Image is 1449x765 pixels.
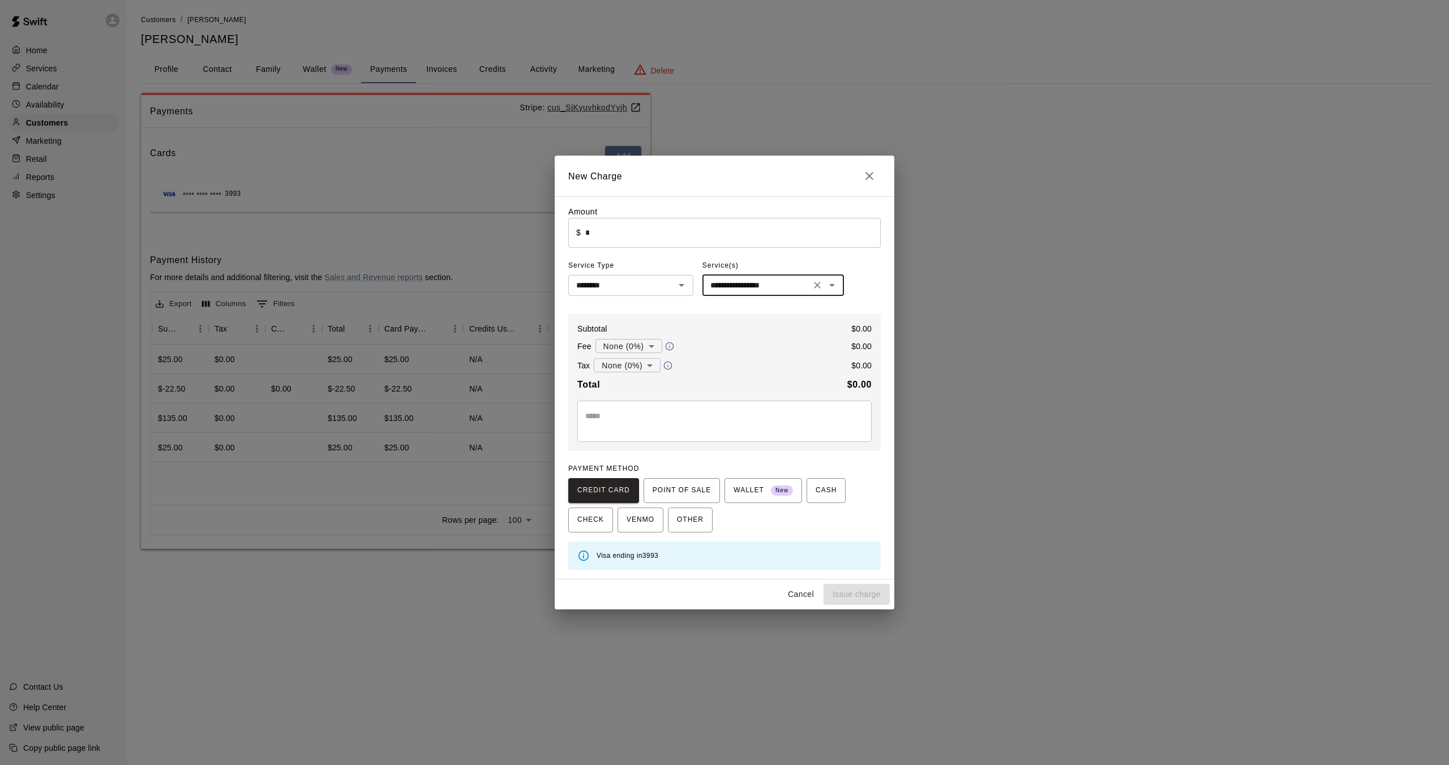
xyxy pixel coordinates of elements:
[568,508,613,532] button: CHECK
[618,508,663,532] button: VENMO
[702,257,739,275] span: Service(s)
[734,482,793,500] span: WALLET
[724,478,802,503] button: WALLET New
[677,511,704,529] span: OTHER
[783,584,819,605] button: Cancel
[809,277,825,293] button: Clear
[577,323,607,334] p: Subtotal
[555,156,894,196] h2: New Charge
[674,277,689,293] button: Open
[851,323,872,334] p: $ 0.00
[627,511,654,529] span: VENMO
[668,508,713,532] button: OTHER
[644,478,720,503] button: POINT OF SALE
[847,380,872,389] b: $ 0.00
[576,227,581,238] p: $
[816,482,837,500] span: CASH
[824,277,840,293] button: Open
[577,482,630,500] span: CREDIT CARD
[568,207,598,216] label: Amount
[577,360,590,371] p: Tax
[568,478,639,503] button: CREDIT CARD
[577,341,591,352] p: Fee
[851,341,872,352] p: $ 0.00
[807,478,846,503] button: CASH
[577,511,604,529] span: CHECK
[858,165,881,187] button: Close
[577,380,600,389] b: Total
[851,360,872,371] p: $ 0.00
[568,257,693,275] span: Service Type
[594,355,661,376] div: None (0%)
[595,336,662,356] div: None (0%)
[771,483,793,498] span: New
[653,482,711,500] span: POINT OF SALE
[568,465,639,472] span: PAYMENT METHOD
[597,552,658,560] span: Visa ending in 3993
